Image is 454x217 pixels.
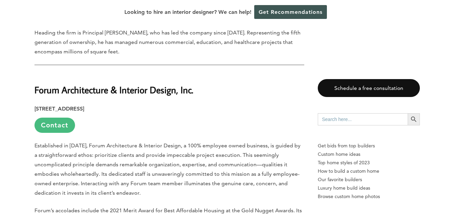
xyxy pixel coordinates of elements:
a: How to build a custom home [318,167,420,175]
input: Search here... [318,113,408,125]
a: Our favorite builders [318,175,420,184]
span: Heading the firm is Principal [PERSON_NAME], who has led the company since [DATE]. Representing t... [34,29,301,55]
a: Luxury home build ideas [318,184,420,192]
strong: Forum Architecture & Interior Design, Inc. [34,84,193,96]
span: Established in [DATE], Forum Architecture & Interior Design, a 100% employee owned business, is g... [34,142,301,196]
a: Custom home ideas [318,150,420,159]
a: Get Recommendations [254,5,327,19]
a: Top home styles of 2023 [318,159,420,167]
strong: [STREET_ADDRESS] [34,105,84,112]
p: Get bids from top builders [318,142,420,150]
a: Browse custom home photos [318,192,420,201]
svg: Search [410,116,417,123]
a: Contact [34,118,75,133]
a: Schedule a free consultation [318,79,420,97]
